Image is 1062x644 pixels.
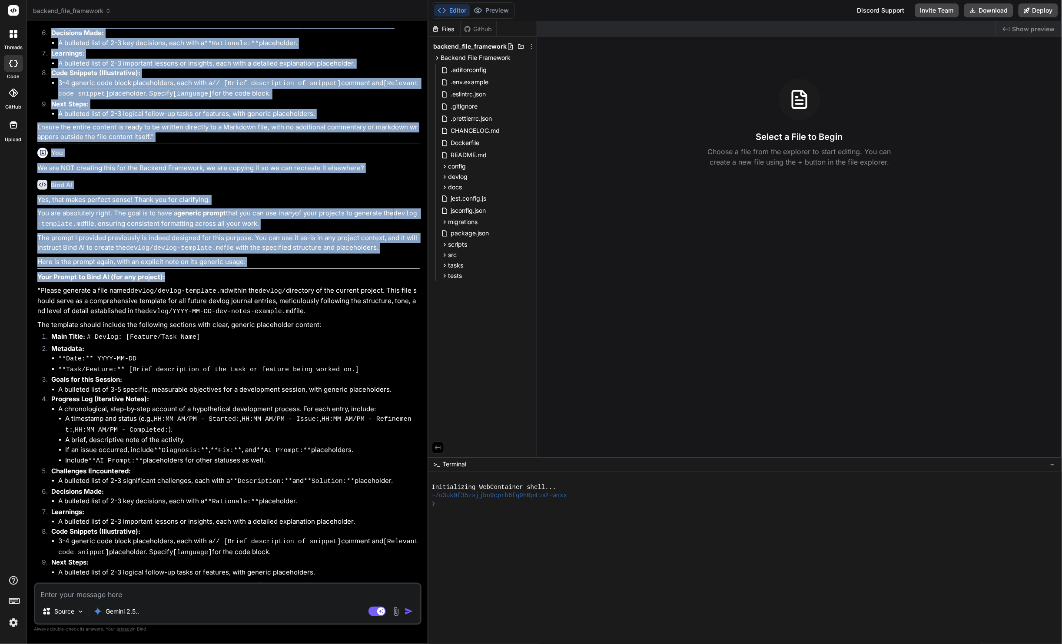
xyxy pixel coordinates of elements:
strong: Challenges Encountered: [51,467,131,475]
p: Ensure the entire content is ready to be written directly to a Markdown file, with no additional ... [37,122,420,142]
span: Dockerfile [450,138,481,148]
li: A bulleted list of 2-3 significant challenges, each with a and placeholder. [58,476,420,487]
span: scripts [448,240,468,249]
img: settings [6,615,21,630]
span: CHANGELOG.md [450,125,501,136]
p: Yes, that makes perfect sense! Thank you for clarifying. [37,195,420,205]
strong: generic prompt [177,209,226,217]
code: **Task/Feature:** [Brief description of the task or feature being worked on.] [58,366,359,373]
span: config [448,162,466,171]
li: If an issue occurred, include , , and placeholders. [65,445,420,456]
span: .prettierrc.json [450,113,493,124]
button: Invite Team [915,3,959,17]
code: **Date:** YYYY-MM-DD [58,355,136,363]
span: Initializing WebContainer shell... [432,483,556,492]
span: src [448,251,457,259]
li: A bulleted list of 2-3 key decisions, each with a placeholder. [58,38,420,49]
strong: Main Title: [51,332,85,340]
code: # Devlog: [Feature/Task Name] [87,334,200,341]
button: − [1049,457,1057,471]
div: Github [461,25,496,33]
span: − [1050,460,1055,469]
code: devlog/devlog-template.md [126,244,224,252]
strong: Code Snippets (Illustrative): [51,527,140,535]
p: Always double-check its answers. Your in Bind [34,625,421,633]
h6: Bind AI [51,181,72,189]
label: code [7,73,20,80]
span: tasks [448,261,464,270]
li: 3-4 generic code block placeholders, each with a comment and placeholder. Specify for the code bl... [58,536,420,558]
button: Download [964,3,1013,17]
strong: Decisions Made: [51,487,104,495]
span: >_ [434,460,440,469]
code: [Relevant code snippet] [58,538,418,556]
li: A bulleted list of 2-3 important lessons or insights, each with a detailed explanation placeholder. [58,517,420,527]
li: A bulleted list of 2-3 logical follow-up tasks or features, with generic placeholders. [58,109,420,119]
p: Source [54,607,74,616]
span: ~/u3uk0f35zsjjbn9cprh6fq9h0p4tm2-wnxx [432,492,568,500]
span: .eslintrc.json [450,89,487,99]
li: A bulleted list of 3-5 specific, measurable objectives for a development session, with generic pl... [58,385,420,395]
code: // [Brief description of snippet] [212,538,341,545]
code: HH:MM AM/PM - Started: [154,416,240,423]
span: backend_file_framework [33,7,111,15]
strong: Learnings: [51,49,84,57]
li: Include placeholders for other statuses as well. [65,456,420,466]
code: HH:MM AM/PM - Issue: [242,416,320,423]
p: Gemini 2.5.. [106,607,139,616]
span: tests [448,271,462,280]
label: GitHub [5,103,21,111]
span: ❯ [432,500,435,508]
span: README.md [450,150,488,160]
img: attachment [391,607,401,617]
label: Upload [5,136,22,143]
span: privacy [116,626,132,631]
span: migrations [448,218,478,226]
span: .gitignore [450,101,479,112]
span: Backend File Framework [441,53,511,62]
h6: You [51,149,63,157]
label: threads [4,44,23,51]
code: // [Brief description of snippet] [212,80,341,87]
strong: Next Steps: [51,558,89,566]
p: You are absolutely right. The goal is to have a that you can use in of your projects to generate ... [37,208,420,230]
strong: Metadata: [51,344,84,353]
li: A timestamp and status (e.g., , , , ). [65,414,420,435]
li: A bulleted list of 2-3 important lessons or insights, each with a detailed explanation placeholder. [58,59,420,69]
strong: Your Prompt to Bind AI (for any project): [37,273,165,281]
div: Discord Support [852,3,910,17]
span: .editorconfig [450,65,488,75]
span: jest.config.js [450,193,488,204]
p: The template should include the following sections with clear, generic placeholder content: [37,320,420,330]
p: We are NOT creating this for the Backend Framework, we are copying it so we can recreate it elsew... [37,163,420,173]
code: devlog/ [259,287,286,295]
button: Preview [470,4,513,17]
code: HH:MM AM/PM - Completed: [75,426,169,434]
img: icon [405,607,413,616]
span: docs [448,183,462,192]
code: HH:MM AM/PM - Refinement: [65,416,412,434]
p: Ensure the entire content is ready to be written directly to a Markdown file, with no additional ... [37,581,420,600]
strong: Progress Log (Iterative Notes): [51,395,149,403]
li: 3-4 generic code block placeholders, each with a comment and placeholder. Specify for the code bl... [58,78,420,99]
button: Editor [434,4,470,17]
strong: Decisions Made: [51,29,104,37]
h3: Select a File to Begin [756,131,843,143]
li: A brief, descriptive note of the activity. [65,435,420,445]
span: devlog [448,172,468,181]
em: any [284,209,295,217]
button: Deploy [1019,3,1058,17]
span: Terminal [443,460,467,469]
strong: Learnings: [51,508,84,516]
strong: Code Snippets (Illustrative): [51,69,140,77]
p: Choose a file from the explorer to start editing. You can create a new file using the + button in... [702,146,897,167]
span: package.json [450,228,490,238]
span: jsconfig.json [450,205,487,216]
span: backend_file_framework [434,42,507,51]
li: A bulleted list of 2-3 logical follow-up tasks or features, with generic placeholders. [58,568,420,578]
code: [language] [173,549,212,556]
p: "Please generate a file named within the directory of the current project. This file should serve... [37,286,420,317]
li: A chronological, step-by-step account of a hypothetical development process. For each entry, incl... [58,404,420,466]
code: [language] [173,90,212,98]
li: A bulleted list of 2-3 key decisions, each with a placeholder. [58,496,420,507]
